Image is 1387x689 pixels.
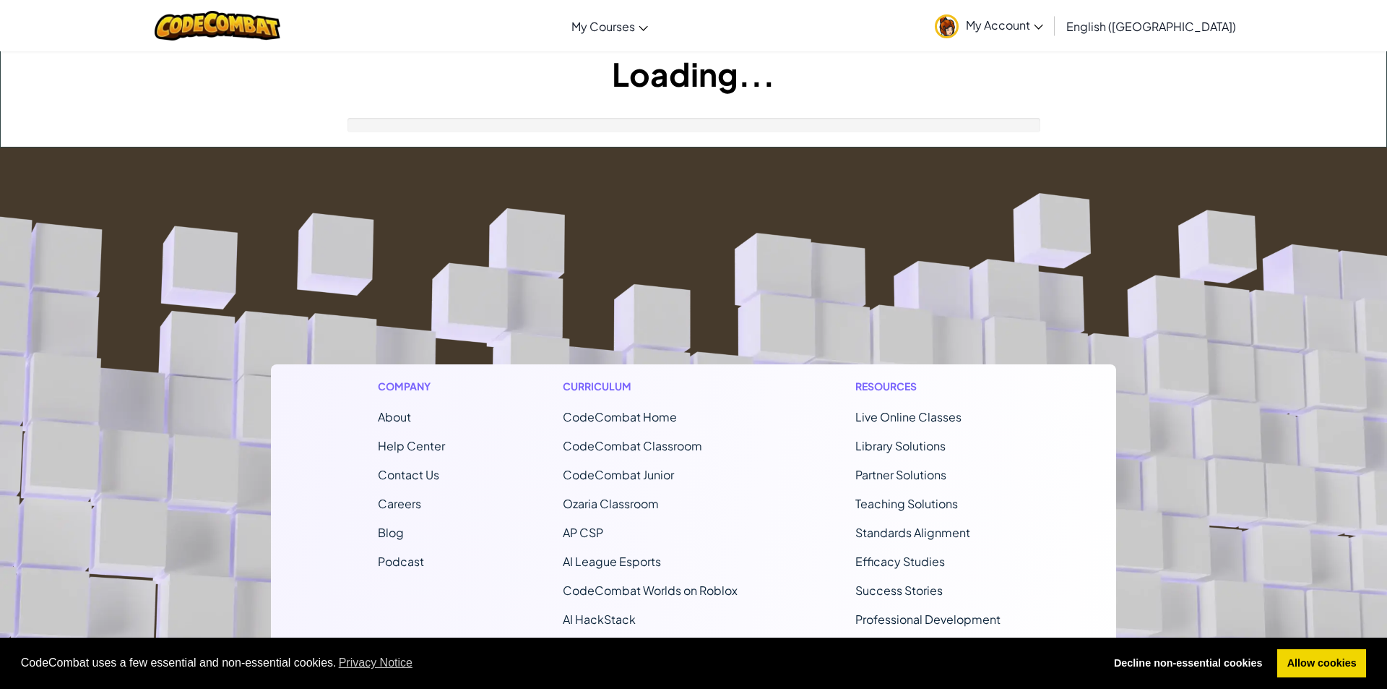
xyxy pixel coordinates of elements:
[564,7,655,46] a: My Courses
[337,652,415,674] a: learn more about cookies
[855,409,962,424] a: Live Online Classes
[378,525,404,540] a: Blog
[563,583,738,598] a: CodeCombat Worlds on Roblox
[563,438,702,453] a: CodeCombat Classroom
[1104,649,1272,678] a: deny cookies
[571,19,635,34] span: My Courses
[935,14,959,38] img: avatar
[563,409,677,424] span: CodeCombat Home
[378,496,421,511] a: Careers
[378,438,445,453] a: Help Center
[855,525,970,540] a: Standards Alignment
[855,554,945,569] a: Efficacy Studies
[378,409,411,424] a: About
[966,17,1043,33] span: My Account
[563,525,603,540] a: AP CSP
[855,583,943,598] a: Success Stories
[155,11,281,40] img: CodeCombat logo
[563,554,661,569] a: AI League Esports
[928,3,1050,48] a: My Account
[855,467,946,482] a: Partner Solutions
[563,467,674,482] a: CodeCombat Junior
[563,496,659,511] a: Ozaria Classroom
[1,51,1386,96] h1: Loading...
[855,379,1009,394] h1: Resources
[563,379,738,394] h1: Curriculum
[1277,649,1366,678] a: allow cookies
[378,379,445,394] h1: Company
[855,438,946,453] a: Library Solutions
[378,554,424,569] a: Podcast
[1066,19,1236,34] span: English ([GEOGRAPHIC_DATA])
[855,496,958,511] a: Teaching Solutions
[1059,7,1243,46] a: English ([GEOGRAPHIC_DATA])
[378,467,439,482] span: Contact Us
[21,652,1093,674] span: CodeCombat uses a few essential and non-essential cookies.
[855,612,1001,627] a: Professional Development
[563,612,636,627] a: AI HackStack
